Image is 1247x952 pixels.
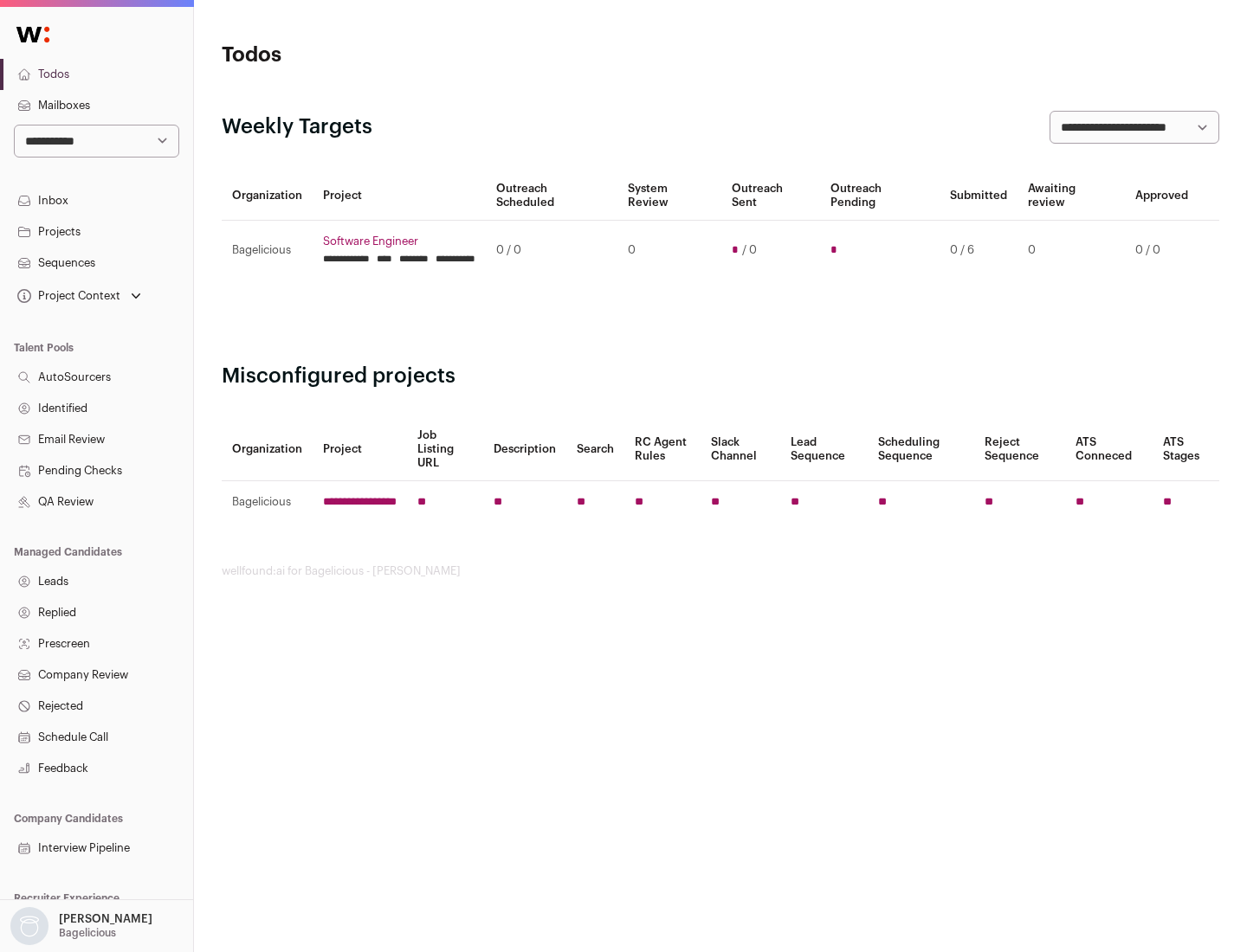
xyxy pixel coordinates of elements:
footer: wellfound:ai for Bagelicious - [PERSON_NAME] [222,564,1219,578]
h1: Todos [222,42,554,69]
td: Bagelicious [222,481,313,524]
th: ATS Stages [1153,418,1219,481]
td: 0 [1018,221,1125,280]
th: Awaiting review [1018,171,1125,221]
th: Organization [222,171,313,221]
th: Submitted [940,171,1018,221]
th: Outreach Scheduled [486,171,617,221]
td: 0 / 0 [486,221,617,280]
img: Wellfound [7,17,59,52]
th: Job Listing URL [407,418,483,481]
button: Open dropdown [14,284,145,308]
th: Organization [222,418,313,481]
th: Outreach Sent [721,171,821,221]
th: Description [483,418,566,481]
th: ATS Conneced [1065,418,1152,481]
button: Open dropdown [7,907,156,945]
p: Bagelicious [59,926,116,940]
div: Project Context [14,289,120,303]
th: Slack Channel [701,418,780,481]
td: 0 / 6 [940,221,1018,280]
span: / 0 [742,243,757,257]
h2: Misconfigured projects [222,363,1219,390]
td: 0 / 0 [1125,221,1199,280]
th: Search [566,418,624,481]
td: Bagelicious [222,221,313,280]
a: Software Engineer [323,235,475,248]
th: RC Agent Rules [624,418,700,481]
img: nopic.png [10,907,48,945]
p: [PERSON_NAME] [59,912,152,926]
h2: Weekly Targets [222,113,372,141]
th: System Review [617,171,720,221]
th: Project [313,171,486,221]
th: Reject Sequence [974,418,1066,481]
td: 0 [617,221,720,280]
th: Lead Sequence [780,418,868,481]
th: Project [313,418,407,481]
th: Outreach Pending [820,171,939,221]
th: Approved [1125,171,1199,221]
th: Scheduling Sequence [868,418,974,481]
